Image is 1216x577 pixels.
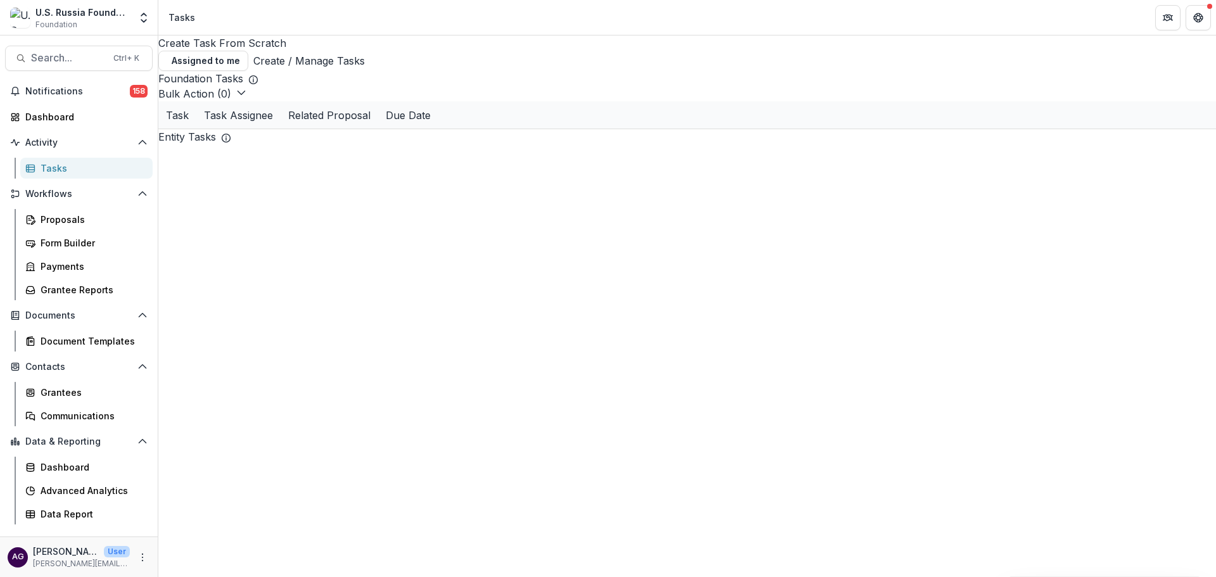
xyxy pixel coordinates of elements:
p: Foundation Tasks [158,71,243,86]
div: Task Assignee [196,101,281,129]
span: 158 [130,85,148,98]
div: Grantee Reports [41,283,142,296]
div: Payments [41,260,142,273]
a: Create / Manage Tasks [253,53,365,68]
span: Foundation [35,19,77,30]
div: Data Report [41,507,142,521]
p: User [104,546,130,557]
div: Related Proposal [281,108,378,123]
a: Document Templates [20,331,153,352]
p: Entity Tasks [158,129,216,144]
a: Grantees [20,382,153,403]
div: Tasks [41,162,142,175]
div: Due Date [378,108,438,123]
button: More [135,550,150,565]
a: Grantee Reports [20,279,153,300]
a: Tasks [20,158,153,179]
a: Communications [20,405,153,426]
a: Dashboard [5,106,153,127]
a: Form Builder [20,232,153,253]
span: Documents [25,310,132,321]
button: Open Data & Reporting [5,431,153,452]
span: Activity [25,137,132,148]
div: Task [158,108,196,123]
p: [PERSON_NAME] [33,545,99,558]
button: Get Help [1186,5,1211,30]
div: Related Proposal [281,101,378,129]
span: Search... [31,52,106,64]
button: Notifications158 [5,81,153,101]
div: Task [158,101,196,129]
button: Open Activity [5,132,153,153]
span: Workflows [25,189,132,200]
a: Payments [20,256,153,277]
div: Due Date [378,101,438,129]
button: Search... [5,46,153,71]
button: Assigned to me [158,51,248,71]
span: Data & Reporting [25,436,132,447]
div: Dashboard [25,110,142,124]
a: Create Task From Scratch [158,37,286,49]
span: Contacts [25,362,132,372]
div: Task Assignee [196,108,281,123]
div: Communications [41,409,142,422]
div: U.S. Russia Foundation [35,6,130,19]
a: Advanced Analytics [20,480,153,501]
div: Form Builder [41,236,142,250]
div: Dashboard [41,460,142,474]
div: Advanced Analytics [41,484,142,497]
div: Document Templates [41,334,142,348]
a: Proposals [20,209,153,230]
button: Bulk Action (0) [158,86,246,101]
button: Partners [1155,5,1181,30]
div: Grantees [41,386,142,399]
button: Open entity switcher [135,5,153,30]
div: Alan Griffin [12,553,24,561]
div: Proposals [41,213,142,226]
button: Open Workflows [5,184,153,204]
a: Data Report [20,504,153,524]
a: Dashboard [20,457,153,478]
button: Open Contacts [5,357,153,377]
img: U.S. Russia Foundation [10,8,30,28]
p: [PERSON_NAME][EMAIL_ADDRESS][PERSON_NAME][DOMAIN_NAME] [33,558,130,569]
span: Notifications [25,86,130,97]
div: Ctrl + K [111,51,142,65]
nav: breadcrumb [163,8,200,27]
div: Tasks [168,11,195,24]
button: Open Documents [5,305,153,326]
